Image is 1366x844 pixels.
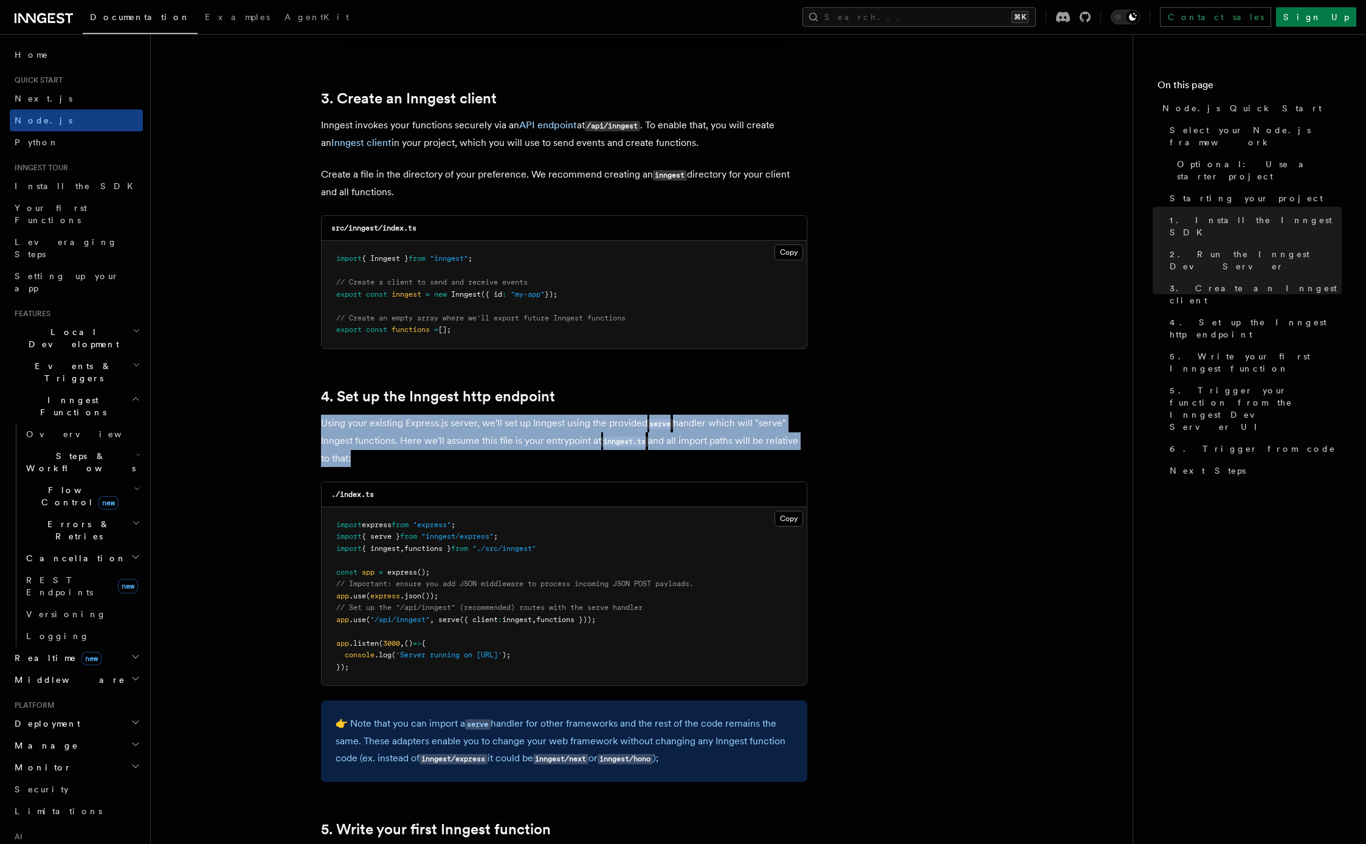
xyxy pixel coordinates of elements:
span: Realtime [10,652,102,664]
span: const [366,290,387,299]
span: : [498,615,502,624]
button: Errors & Retries [21,513,143,547]
a: Python [10,131,143,153]
span: const [366,325,387,334]
span: ; [468,254,472,263]
span: Home [15,49,49,61]
span: Logging [26,631,89,641]
a: Versioning [21,603,143,625]
p: 👉 Note that you can import a handler for other frameworks and the rest of the code remains the sa... [336,715,793,767]
span: inngest [392,290,421,299]
code: inngest/next [533,754,588,764]
span: Security [15,784,69,794]
span: .use [349,615,366,624]
span: Python [15,137,59,147]
a: Node.js Quick Start [1157,97,1342,119]
span: "./src/inngest" [472,544,536,553]
span: from [451,544,468,553]
a: 3. Create an Inngest client [321,90,497,107]
span: , [400,639,404,648]
a: Node.js [10,109,143,131]
span: Flow Control [21,484,134,508]
a: Select your Node.js framework [1165,119,1342,153]
span: Setting up your app [15,271,119,293]
kbd: ⌘K [1012,11,1029,23]
span: ({ id [481,290,502,299]
div: Inngest Functions [10,423,143,647]
a: Inngest client [331,137,392,148]
span: new [98,496,119,510]
span: export [336,325,362,334]
span: Next Steps [1170,465,1246,477]
a: Optional: Use a starter project [1172,153,1342,187]
span: "express" [413,521,451,529]
span: Select your Node.js framework [1170,124,1342,148]
a: Contact sales [1160,7,1271,27]
a: Starting your project [1165,187,1342,209]
span: { inngest [362,544,400,553]
button: Monitor [10,756,143,778]
span: Platform [10,700,55,710]
span: = [379,568,383,576]
code: serve [647,419,673,429]
span: , [400,544,404,553]
span: = [426,290,430,299]
a: API endpoint [519,119,577,131]
button: Copy [774,511,803,527]
p: Create a file in the directory of your preference. We recommend creating an directory for your cl... [321,166,807,201]
span: // Create a client to send and receive events [336,278,528,286]
span: // Important: ensure you add JSON middleware to process incoming JSON POST payloads. [336,579,694,588]
h4: On this page [1157,78,1342,97]
span: 3000 [383,639,400,648]
span: "inngest/express" [421,532,494,541]
span: Install the SDK [15,181,140,191]
span: .use [349,592,366,600]
a: Logging [21,625,143,647]
span: import [336,544,362,553]
a: 3. Create an Inngest client [1165,277,1342,311]
span: Steps & Workflows [21,450,136,474]
button: Copy [774,244,803,260]
span: Errors & Retries [21,518,132,542]
span: inngest [502,615,532,624]
span: Node.js [15,116,72,125]
span: ({ client [460,615,498,624]
span: // Set up the "/api/inngest" (recommended) routes with the serve handler [336,603,643,612]
span: => [413,639,421,648]
span: express [362,521,392,529]
a: Home [10,44,143,66]
span: Examples [205,12,270,22]
span: AI [10,832,22,842]
span: ( [379,639,383,648]
span: ( [366,615,370,624]
span: app [336,639,349,648]
button: Toggle dark mode [1111,10,1140,24]
span: ( [366,592,370,600]
span: ; [494,532,498,541]
a: 1. Install the Inngest SDK [1165,209,1342,243]
span: ()); [421,592,438,600]
span: ); [502,651,511,659]
span: { serve } [362,532,400,541]
span: from [400,532,417,541]
a: Install the SDK [10,175,143,197]
a: 4. Set up the Inngest http endpoint [1165,311,1342,345]
span: import [336,521,362,529]
a: AgentKit [277,4,356,33]
span: Leveraging Steps [15,237,117,259]
code: inngest.ts [601,437,648,447]
span: "/api/inngest" [370,615,430,624]
span: express [387,568,417,576]
button: Search...⌘K [802,7,1036,27]
span: { Inngest } [362,254,409,263]
span: Node.js Quick Start [1162,102,1322,114]
span: 3. Create an Inngest client [1170,282,1342,306]
span: Documentation [90,12,190,22]
a: Sign Up [1276,7,1356,27]
span: }); [545,290,557,299]
span: }); [336,663,349,671]
span: () [404,639,413,648]
span: { [421,639,426,648]
span: serve [438,615,460,624]
a: Next Steps [1165,460,1342,482]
